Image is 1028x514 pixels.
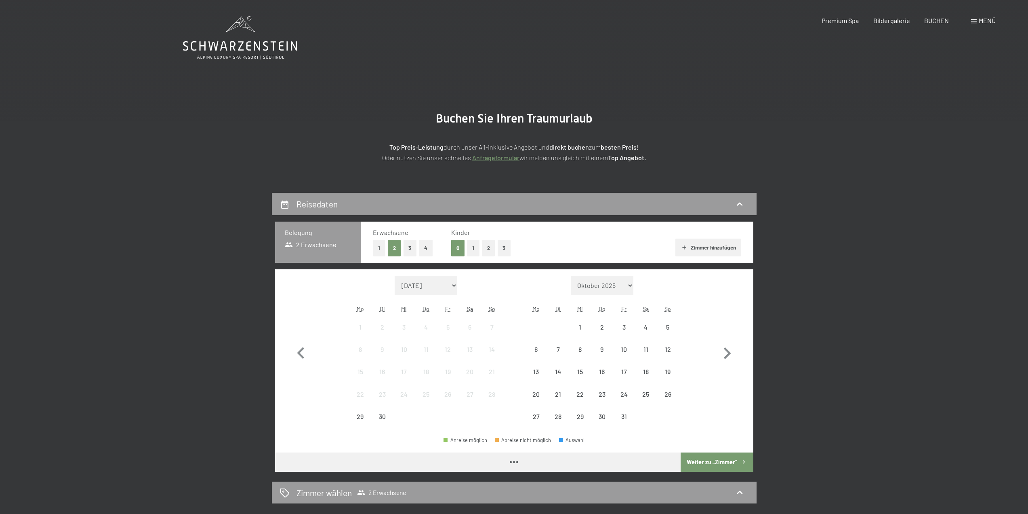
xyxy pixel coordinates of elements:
button: Vorheriger Monat [289,276,313,428]
div: 6 [526,346,546,366]
div: 1 [570,324,590,344]
div: 27 [526,413,546,434]
div: Sat Oct 25 2025 [635,383,657,405]
div: 15 [570,368,590,389]
div: Fri Oct 31 2025 [613,406,635,427]
div: 3 [614,324,634,344]
div: Thu Oct 16 2025 [591,361,613,383]
div: Auswahl [559,438,585,443]
div: Anreise nicht möglich [393,383,415,405]
strong: direkt buchen [549,143,589,151]
div: Anreise nicht möglich [459,316,481,338]
div: Mon Sep 15 2025 [349,361,371,383]
div: Fri Sep 05 2025 [437,316,459,338]
abbr: Sonntag [489,305,495,312]
div: Anreise nicht möglich [525,383,547,405]
button: 3 [404,240,417,256]
div: Mon Oct 20 2025 [525,383,547,405]
div: Anreise nicht möglich [525,406,547,427]
span: 2 Erwachsene [357,489,406,497]
div: Anreise nicht möglich [371,361,393,383]
div: Mon Sep 22 2025 [349,383,371,405]
div: Anreise nicht möglich [459,383,481,405]
div: 6 [460,324,480,344]
div: Anreise nicht möglich [569,316,591,338]
div: Fri Sep 19 2025 [437,361,459,383]
div: Fri Sep 26 2025 [437,383,459,405]
div: Anreise möglich [444,438,487,443]
div: 7 [481,324,502,344]
div: Anreise nicht möglich [415,338,437,360]
h3: Belegung [285,228,351,237]
div: Wed Oct 01 2025 [569,316,591,338]
div: Anreise nicht möglich [481,361,502,383]
div: Anreise nicht möglich [371,338,393,360]
div: Wed Sep 10 2025 [393,338,415,360]
div: 14 [548,368,568,389]
abbr: Samstag [467,305,473,312]
span: Menü [979,17,996,24]
div: 26 [658,391,678,411]
div: Sat Oct 11 2025 [635,338,657,360]
div: 28 [548,413,568,434]
button: 0 [451,240,465,256]
a: Premium Spa [822,17,859,24]
abbr: Dienstag [380,305,385,312]
p: durch unser All-inklusive Angebot und zum ! Oder nutzen Sie unser schnelles wir melden uns gleich... [312,142,716,163]
div: Sun Sep 07 2025 [481,316,502,338]
div: Tue Oct 21 2025 [547,383,569,405]
div: 27 [460,391,480,411]
span: Bildergalerie [873,17,910,24]
a: BUCHEN [924,17,949,24]
div: Tue Oct 28 2025 [547,406,569,427]
div: 25 [636,391,656,411]
div: Anreise nicht möglich [613,383,635,405]
div: Anreise nicht möglich [437,361,459,383]
div: 30 [372,413,392,434]
abbr: Samstag [643,305,649,312]
div: 15 [350,368,370,389]
div: 2 [592,324,612,344]
div: Wed Oct 15 2025 [569,361,591,383]
div: Thu Oct 23 2025 [591,383,613,405]
div: 4 [416,324,436,344]
div: Anreise nicht möglich [393,316,415,338]
div: Sun Sep 14 2025 [481,338,502,360]
div: Wed Oct 08 2025 [569,338,591,360]
div: Anreise nicht möglich [459,361,481,383]
div: 11 [416,346,436,366]
div: Anreise nicht möglich [415,316,437,338]
span: 2 Erwachsene [285,240,337,249]
div: Fri Oct 17 2025 [613,361,635,383]
div: Anreise nicht möglich [349,361,371,383]
div: 12 [658,346,678,366]
div: 13 [460,346,480,366]
div: Sun Oct 12 2025 [657,338,679,360]
h2: Reisedaten [296,199,338,209]
div: 25 [416,391,436,411]
div: Anreise nicht möglich [569,383,591,405]
div: Thu Oct 30 2025 [591,406,613,427]
div: Anreise nicht möglich [371,383,393,405]
div: 10 [394,346,414,366]
div: Anreise nicht möglich [349,316,371,338]
div: 19 [658,368,678,389]
div: 23 [592,391,612,411]
button: Weiter zu „Zimmer“ [681,453,753,472]
div: Anreise nicht möglich [547,383,569,405]
div: Tue Oct 14 2025 [547,361,569,383]
div: Tue Sep 02 2025 [371,316,393,338]
div: Anreise nicht möglich [591,316,613,338]
div: Anreise nicht möglich [591,406,613,427]
div: Tue Oct 07 2025 [547,338,569,360]
div: Sat Sep 06 2025 [459,316,481,338]
div: Anreise nicht möglich [437,383,459,405]
div: Sun Sep 28 2025 [481,383,502,405]
div: Anreise nicht möglich [657,361,679,383]
abbr: Sonntag [664,305,671,312]
div: Anreise nicht möglich [635,383,657,405]
div: 24 [614,391,634,411]
div: Anreise nicht möglich [547,361,569,383]
div: 10 [614,346,634,366]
